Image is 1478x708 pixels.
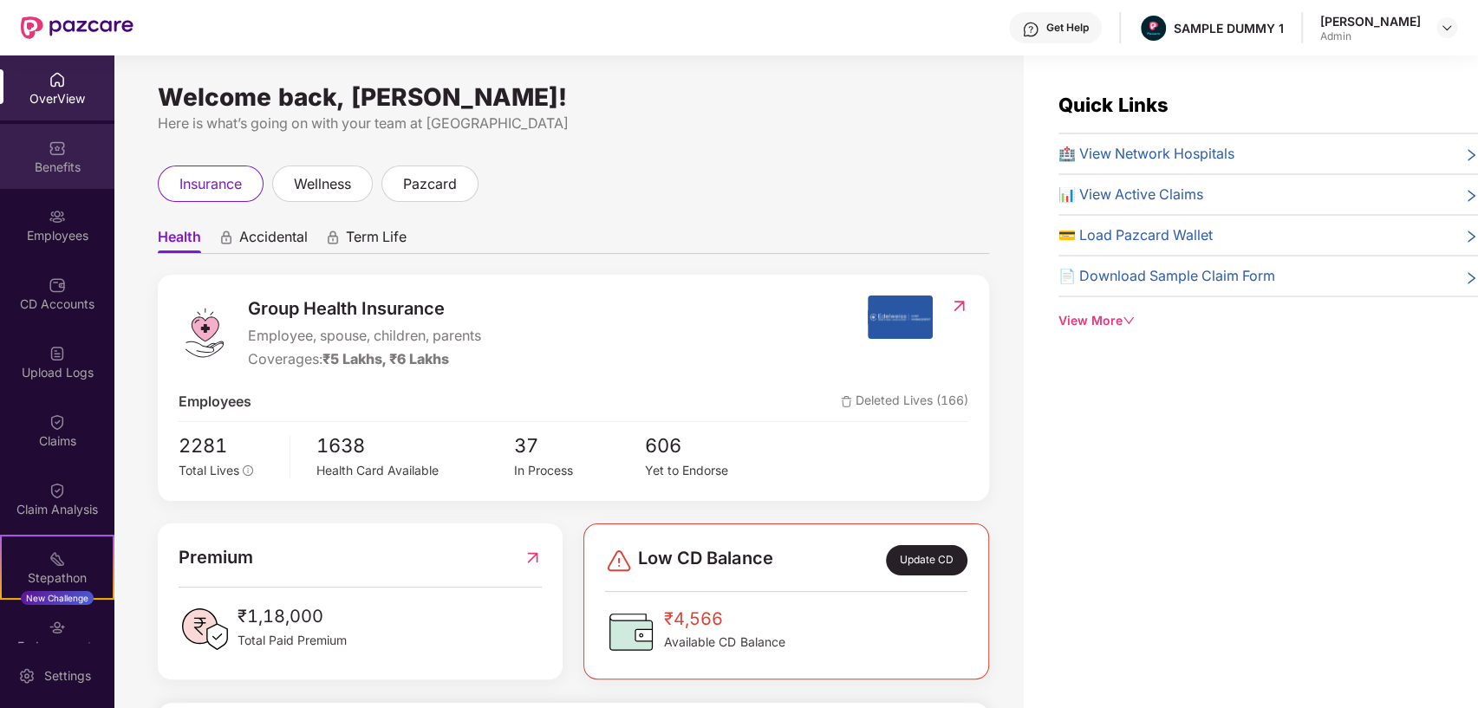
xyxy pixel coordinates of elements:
div: SAMPLE DUMMY 1 [1174,20,1284,36]
img: svg+xml;base64,PHN2ZyBpZD0iSGVscC0zMngzMiIgeG1sbnM9Imh0dHA6Ly93d3cudzMub3JnLzIwMDAvc3ZnIiB3aWR0aD... [1022,21,1039,38]
span: 1638 [316,431,514,461]
span: right [1464,187,1478,205]
div: animation [325,230,341,245]
span: Total Lives [179,463,239,477]
img: svg+xml;base64,PHN2ZyBpZD0iRW5kb3JzZW1lbnRzIiB4bWxucz0iaHR0cDovL3d3dy53My5vcmcvMjAwMC9zdmciIHdpZH... [49,619,66,636]
img: svg+xml;base64,PHN2ZyBpZD0iQ2xhaW0iIHhtbG5zPSJodHRwOi8vd3d3LnczLm9yZy8yMDAwL3N2ZyIgd2lkdGg9IjIwIi... [49,413,66,431]
span: pazcard [403,173,457,195]
img: svg+xml;base64,PHN2ZyBpZD0iRGFuZ2VyLTMyeDMyIiB4bWxucz0iaHR0cDovL3d3dy53My5vcmcvMjAwMC9zdmciIHdpZH... [605,547,633,575]
div: Settings [39,667,96,685]
span: insurance [179,173,242,195]
span: ₹5 Lakhs, ₹6 Lakhs [322,350,449,367]
span: 2281 [179,431,277,461]
img: svg+xml;base64,PHN2ZyBpZD0iU2V0dGluZy0yMHgyMCIgeG1sbnM9Imh0dHA6Ly93d3cudzMub3JnLzIwMDAvc3ZnIiB3aW... [18,667,36,685]
img: insurerIcon [868,296,933,339]
img: New Pazcare Logo [21,16,133,39]
div: Stepathon [2,569,113,587]
div: Get Help [1046,21,1089,35]
div: View More [1058,311,1478,330]
img: svg+xml;base64,PHN2ZyBpZD0iRW1wbG95ZWVzIiB4bWxucz0iaHR0cDovL3d3dy53My5vcmcvMjAwMC9zdmciIHdpZHRoPS... [49,208,66,225]
div: New Challenge [21,591,94,605]
img: svg+xml;base64,PHN2ZyBpZD0iRHJvcGRvd24tMzJ4MzIiIHhtbG5zPSJodHRwOi8vd3d3LnczLm9yZy8yMDAwL3N2ZyIgd2... [1440,21,1454,35]
span: info-circle [243,465,253,476]
span: 🏥 View Network Hospitals [1058,143,1234,165]
span: Term Life [346,228,407,253]
div: Health Card Available [316,461,514,480]
div: Yet to Endorse [645,461,777,480]
span: ₹1,18,000 [238,603,347,630]
div: Welcome back, [PERSON_NAME]! [158,90,989,104]
img: RedirectIcon [950,297,968,315]
span: Low CD Balance [638,545,772,575]
span: Quick Links [1058,94,1169,116]
span: 606 [645,431,777,461]
span: Group Health Insurance [248,296,481,322]
img: Pazcare_Alternative_logo-01-01.png [1141,16,1166,41]
span: 📄 Download Sample Claim Form [1058,265,1275,287]
span: wellness [294,173,351,195]
div: Update CD [886,545,967,575]
span: Total Paid Premium [238,631,347,650]
img: PaidPremiumIcon [179,603,231,655]
span: down [1123,315,1135,327]
div: Coverages: [248,348,481,370]
img: svg+xml;base64,PHN2ZyB4bWxucz0iaHR0cDovL3d3dy53My5vcmcvMjAwMC9zdmciIHdpZHRoPSIyMSIgaGVpZ2h0PSIyMC... [49,550,66,568]
span: Premium [179,544,253,571]
img: svg+xml;base64,PHN2ZyBpZD0iVXBsb2FkX0xvZ3MiIGRhdGEtbmFtZT0iVXBsb2FkIExvZ3MiIHhtbG5zPSJodHRwOi8vd3... [49,345,66,362]
span: Employee, spouse, children, parents [248,325,481,347]
span: ₹4,566 [664,606,785,633]
img: svg+xml;base64,PHN2ZyBpZD0iQ2xhaW0iIHhtbG5zPSJodHRwOi8vd3d3LnczLm9yZy8yMDAwL3N2ZyIgd2lkdGg9IjIwIi... [49,482,66,499]
div: Here is what’s going on with your team at [GEOGRAPHIC_DATA] [158,113,989,134]
span: 📊 View Active Claims [1058,184,1203,205]
span: 37 [513,431,645,461]
img: CDBalanceIcon [605,606,657,658]
span: right [1464,228,1478,246]
span: Accidental [239,228,308,253]
span: 💳 Load Pazcard Wallet [1058,224,1213,246]
img: deleteIcon [841,396,852,407]
div: In Process [513,461,645,480]
span: right [1464,269,1478,287]
div: animation [218,230,234,245]
div: Admin [1320,29,1421,43]
span: Available CD Balance [664,633,785,652]
img: logo [179,307,231,359]
img: svg+xml;base64,PHN2ZyBpZD0iSG9tZSIgeG1sbnM9Imh0dHA6Ly93d3cudzMub3JnLzIwMDAvc3ZnIiB3aWR0aD0iMjAiIG... [49,71,66,88]
div: [PERSON_NAME] [1320,13,1421,29]
span: Employees [179,391,251,412]
span: Health [158,228,201,253]
img: svg+xml;base64,PHN2ZyBpZD0iQ0RfQWNjb3VudHMiIGRhdGEtbmFtZT0iQ0QgQWNjb3VudHMiIHhtbG5zPSJodHRwOi8vd3... [49,276,66,294]
img: svg+xml;base64,PHN2ZyBpZD0iQmVuZWZpdHMiIHhtbG5zPSJodHRwOi8vd3d3LnczLm9yZy8yMDAwL3N2ZyIgd2lkdGg9Ij... [49,140,66,157]
span: right [1464,146,1478,165]
span: Deleted Lives (166) [841,391,968,412]
img: RedirectIcon [524,544,542,571]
